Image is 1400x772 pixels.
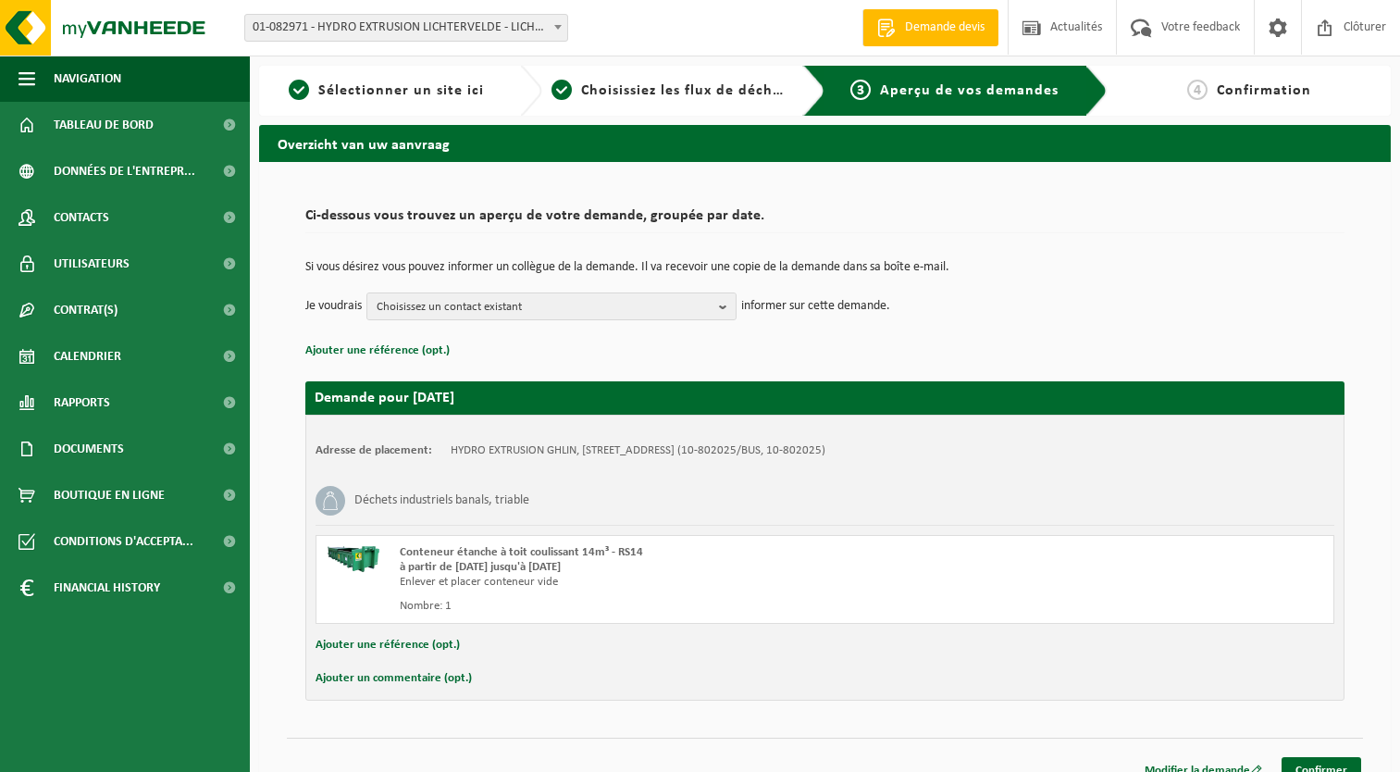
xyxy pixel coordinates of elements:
[581,83,889,98] span: Choisissiez les flux de déchets et récipients
[54,380,110,426] span: Rapports
[318,83,484,98] span: Sélectionner un site ici
[900,19,989,37] span: Demande devis
[54,565,160,611] span: Financial History
[741,293,890,320] p: informer sur cette demande.
[54,56,121,102] span: Navigation
[366,293,737,320] button: Choisissez un contact existant
[551,80,572,100] span: 2
[1187,80,1208,100] span: 4
[400,575,899,590] div: Enlever et placer conteneur vide
[54,472,165,518] span: Boutique en ligne
[54,287,118,333] span: Contrat(s)
[305,208,1344,233] h2: Ci-dessous vous trouvez un aperçu de votre demande, groupée par date.
[354,486,529,516] h3: Déchets industriels banals, triable
[400,599,899,614] div: Nombre: 1
[305,261,1344,274] p: Si vous désirez vous pouvez informer un collègue de la demande. Il va recevoir une copie de la de...
[268,80,505,102] a: 1Sélectionner un site ici
[400,561,561,573] strong: à partir de [DATE] jusqu'à [DATE]
[880,83,1059,98] span: Aperçu de vos demandes
[850,80,871,100] span: 3
[289,80,309,100] span: 1
[245,15,567,41] span: 01-082971 - HYDRO EXTRUSION LICHTERVELDE - LICHTERVELDE
[316,666,472,691] button: Ajouter un commentaire (opt.)
[305,339,450,363] button: Ajouter une référence (opt.)
[377,293,712,321] span: Choisissez un contact existant
[54,333,121,380] span: Calendrier
[315,391,454,405] strong: Demande pour [DATE]
[1217,83,1311,98] span: Confirmation
[305,293,362,320] p: Je voudrais
[54,241,130,287] span: Utilisateurs
[244,14,568,42] span: 01-082971 - HYDRO EXTRUSION LICHTERVELDE - LICHTERVELDE
[54,426,124,472] span: Documents
[316,633,460,657] button: Ajouter une référence (opt.)
[54,194,109,241] span: Contacts
[259,125,1391,161] h2: Overzicht van uw aanvraag
[54,102,154,148] span: Tableau de bord
[551,80,788,102] a: 2Choisissiez les flux de déchets et récipients
[54,518,193,565] span: Conditions d'accepta...
[316,444,432,456] strong: Adresse de placement:
[862,9,998,46] a: Demande devis
[400,546,643,558] span: Conteneur étanche à toit coulissant 14m³ - RS14
[54,148,195,194] span: Données de l'entrepr...
[451,443,825,458] td: HYDRO EXTRUSION GHLIN, [STREET_ADDRESS] (10-802025/BUS, 10-802025)
[326,545,381,573] img: HK-RS-14-GN-00.png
